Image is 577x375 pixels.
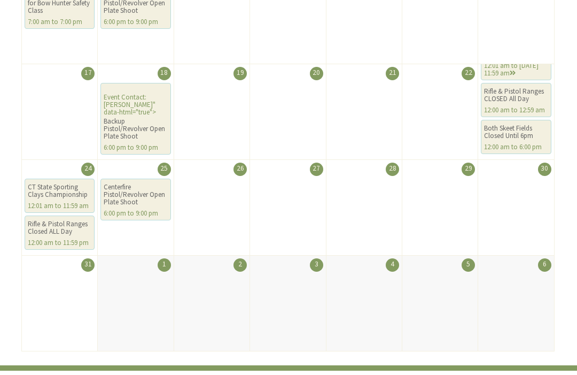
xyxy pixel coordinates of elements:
[104,210,167,217] div: 6:00 pm to 9:00 pm
[81,258,95,272] div: 31
[104,183,167,206] div: Centerfire Pistol/Revolver Open Plate Shoot
[100,83,170,155] div: Event Contact: [PERSON_NAME]" data-html="true">
[386,67,399,80] div: 21
[28,183,91,198] div: CT State Sporting Clays Championship
[386,163,399,176] div: 28
[28,220,91,235] div: Rifle & Pistol Ranges Closed ALL Day
[81,163,95,176] div: 24
[462,258,475,272] div: 5
[233,67,247,80] div: 19
[28,18,91,26] div: 7:00 am to 7:00 pm
[28,202,91,210] div: 12:01 am to 11:59 am
[233,163,247,176] div: 26
[104,18,167,26] div: 6:00 pm to 9:00 pm
[233,258,247,272] div: 2
[310,258,323,272] div: 3
[310,163,323,176] div: 27
[386,258,399,272] div: 4
[104,118,167,140] div: Backup Pistol/Revolver Open Plate Shoot
[104,144,167,151] div: 6:00 pm to 9:00 pm
[538,258,551,272] div: 6
[81,67,95,80] div: 17
[158,67,171,80] div: 18
[158,163,171,176] div: 25
[462,67,475,80] div: 22
[28,239,91,247] div: 12:00 am to 11:59 pm
[310,67,323,80] div: 20
[158,258,171,272] div: 1
[484,62,548,77] div: 12:01 am to [DATE] 11:59 am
